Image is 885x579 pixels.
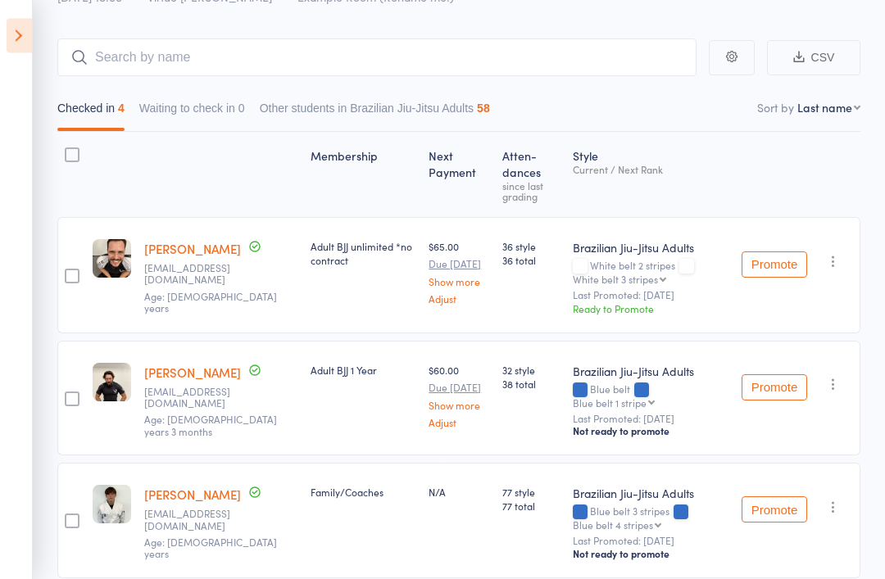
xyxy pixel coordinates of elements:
div: Blue belt 4 stripes [573,520,653,531]
img: image1665031663.png [93,486,131,524]
button: Waiting to check in0 [139,94,245,132]
a: [PERSON_NAME] [144,486,241,504]
div: Current / Next Rank [573,165,728,175]
div: Atten­dances [496,140,566,210]
button: CSV [767,41,860,76]
div: Not ready to promote [573,548,728,561]
small: Last Promoted: [DATE] [573,414,728,425]
small: pedrolucas.angeli@gmail.com [144,263,251,287]
span: 32 style [502,364,560,378]
div: 0 [238,102,245,115]
div: Last name [797,100,852,116]
div: Not ready to promote [573,425,728,438]
span: Age: [DEMOGRAPHIC_DATA] years [144,290,277,315]
span: 36 total [502,254,560,268]
span: Age: [DEMOGRAPHIC_DATA] years 3 months [144,413,277,438]
a: [PERSON_NAME] [144,364,241,382]
a: Adjust [429,418,488,428]
small: info@wakadesigns.com [144,387,251,410]
small: Last Promoted: [DATE] [573,290,728,301]
div: Ready to Promote [573,302,728,316]
div: N/A [429,486,488,500]
div: Blue belt 1 stripe [573,398,647,409]
small: Last Promoted: [DATE] [573,536,728,547]
div: Style [566,140,735,210]
button: Promote [742,375,807,401]
a: Adjust [429,294,488,305]
button: Checked in4 [57,94,125,132]
span: 77 total [502,500,560,513]
div: Adult BJJ 1 Year [311,364,415,378]
input: Search by name [57,39,697,77]
div: Family/Coaches [311,486,415,500]
div: $60.00 [429,364,488,428]
img: image1718093455.png [93,364,131,402]
span: Age: [DEMOGRAPHIC_DATA] years [144,536,277,561]
small: Due [DATE] [429,259,488,270]
small: Due [DATE] [429,382,488,394]
div: Membership [304,140,422,210]
div: Adult BJJ unlimited *no contract [311,240,415,268]
div: $65.00 [429,240,488,305]
button: Promote [742,497,807,523]
div: Brazilian Jiu-Jitsu Adults [573,240,728,256]
div: since last grading [502,181,560,202]
a: [PERSON_NAME] [144,241,241,258]
div: 4 [118,102,125,115]
span: 38 total [502,378,560,391]
img: image1743494577.png [93,240,131,278]
span: 77 style [502,486,560,500]
div: Next Payment [422,140,495,210]
div: Brazilian Jiu-Jitsu Adults [573,364,728,380]
div: Brazilian Jiu-Jitsu Adults [573,486,728,502]
a: Show more [429,400,488,411]
div: Blue belt 3 stripes [573,506,728,531]
button: Promote [742,252,807,278]
small: tanecoman@gmail.com [144,509,251,532]
a: Show more [429,277,488,287]
div: Blue belt [573,384,728,409]
button: Other students in Brazilian Jiu-Jitsu Adults58 [260,94,490,132]
div: 58 [477,102,490,115]
span: 36 style [502,240,560,254]
div: White belt 3 stripes [573,274,658,285]
div: White belt 2 stripes [573,260,728,285]
label: Sort by [757,100,794,116]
